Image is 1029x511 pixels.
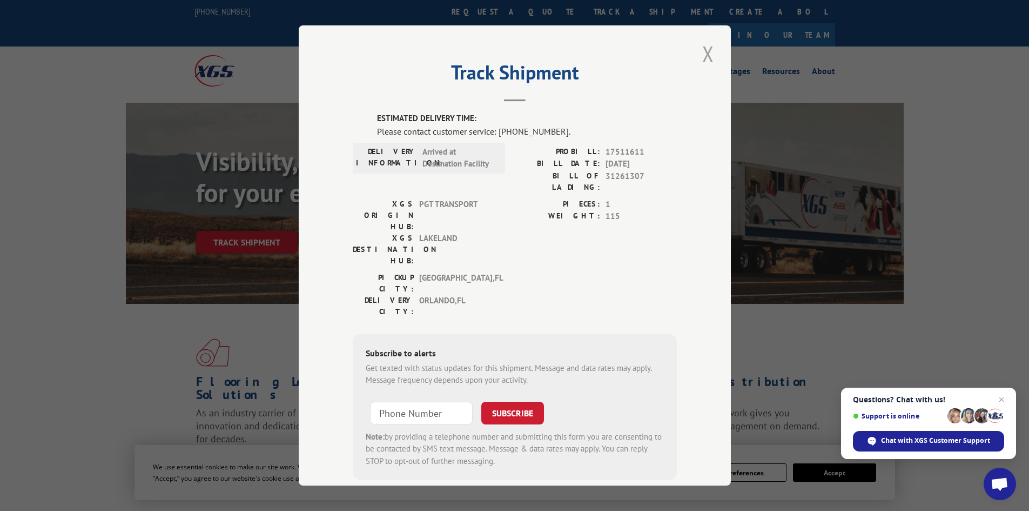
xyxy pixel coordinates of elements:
[515,146,600,158] label: PROBILL:
[366,431,664,468] div: by providing a telephone number and submitting this form you are consenting to be contacted by SM...
[366,347,664,362] div: Subscribe to alerts
[353,198,414,233] label: XGS ORIGIN HUB:
[699,39,717,69] button: Close modal
[370,402,473,424] input: Phone Number
[853,395,1004,404] span: Questions? Chat with us!
[353,65,677,85] h2: Track Shipment
[515,170,600,193] label: BILL OF LADING:
[419,233,492,267] span: LAKELAND
[353,233,414,267] label: XGS DESTINATION HUB:
[353,272,414,295] label: PICKUP CITY:
[853,412,944,420] span: Support is online
[356,146,417,170] label: DELIVERY INFORMATION:
[377,112,677,125] label: ESTIMATED DELIVERY TIME:
[419,272,492,295] span: [GEOGRAPHIC_DATA] , FL
[606,158,677,170] span: [DATE]
[606,170,677,193] span: 31261307
[419,198,492,233] span: PGT TRANSPORT
[515,198,600,211] label: PIECES:
[984,468,1016,500] a: Open chat
[515,158,600,170] label: BILL DATE:
[353,295,414,317] label: DELIVERY CITY:
[422,146,495,170] span: Arrived at Destination Facility
[481,402,544,424] button: SUBSCRIBE
[606,198,677,211] span: 1
[515,210,600,223] label: WEIGHT:
[377,125,677,138] div: Please contact customer service: [PHONE_NUMBER].
[606,210,677,223] span: 115
[881,436,990,446] span: Chat with XGS Customer Support
[366,432,385,442] strong: Note:
[853,431,1004,452] span: Chat with XGS Customer Support
[606,146,677,158] span: 17511611
[366,362,664,387] div: Get texted with status updates for this shipment. Message and data rates may apply. Message frequ...
[419,295,492,317] span: ORLANDO , FL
